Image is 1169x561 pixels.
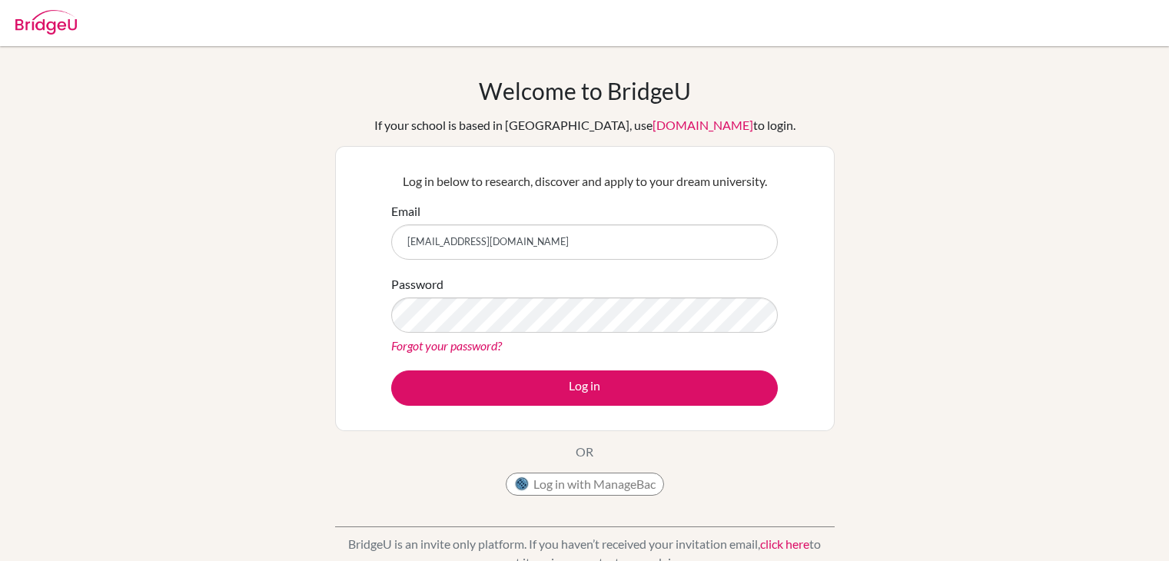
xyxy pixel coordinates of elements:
h1: Welcome to BridgeU [479,77,691,105]
div: If your school is based in [GEOGRAPHIC_DATA], use to login. [374,116,795,134]
a: click here [760,536,809,551]
a: Forgot your password? [391,338,502,353]
label: Email [391,202,420,221]
button: Log in [391,370,778,406]
p: Log in below to research, discover and apply to your dream university. [391,172,778,191]
img: Bridge-U [15,10,77,35]
label: Password [391,275,443,294]
a: [DOMAIN_NAME] [653,118,753,132]
p: OR [576,443,593,461]
button: Log in with ManageBac [506,473,664,496]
